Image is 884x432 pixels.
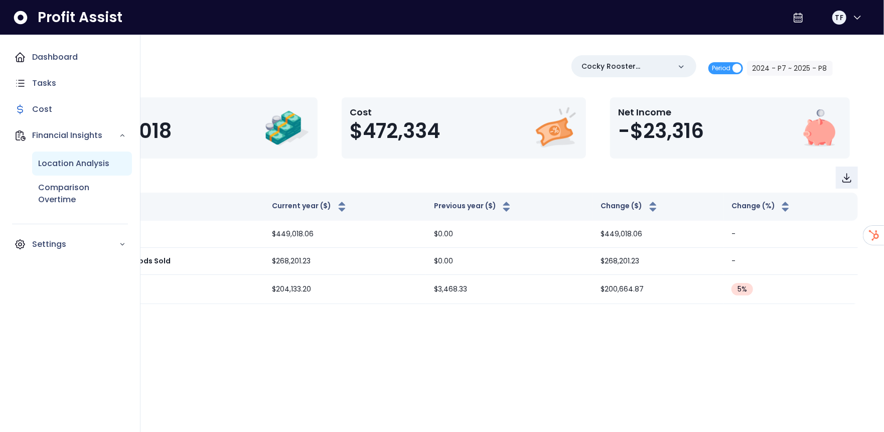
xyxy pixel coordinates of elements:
[38,158,109,170] p: Location Analysis
[593,248,724,275] td: $268,201.23
[618,119,704,143] span: -$23,316
[32,51,78,63] p: Dashboard
[32,77,56,89] p: Tasks
[723,248,858,275] td: -
[738,284,747,295] span: 5 %
[593,221,724,248] td: $449,018.06
[533,105,578,151] img: Cost
[350,105,440,119] p: Cost
[350,119,440,143] span: $472,334
[32,238,119,250] p: Settings
[426,248,593,275] td: $0.00
[434,201,513,213] button: Previous year ($)
[32,103,52,115] p: Cost
[835,13,843,23] span: TF
[264,221,426,248] td: $449,018.06
[723,221,858,248] td: -
[32,129,119,141] p: Financial Insights
[581,61,670,72] p: Cocky Rooster Columbia
[426,221,593,248] td: $0.00
[731,201,792,213] button: Change (%)
[747,61,833,76] button: 2024 - P7 ~ 2025 - P8
[264,248,426,275] td: $268,201.23
[797,105,842,151] img: Net Income
[618,105,704,119] p: Net Income
[38,9,122,27] span: Profit Assist
[601,201,659,213] button: Change ($)
[593,275,724,304] td: $200,664.87
[272,201,348,213] button: Current year ($)
[264,105,310,151] img: Revenue
[38,182,126,206] p: Comparison Overtime
[264,275,426,304] td: $204,133.20
[836,167,858,189] button: Download
[426,275,593,304] td: $3,468.33
[712,62,731,74] span: Period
